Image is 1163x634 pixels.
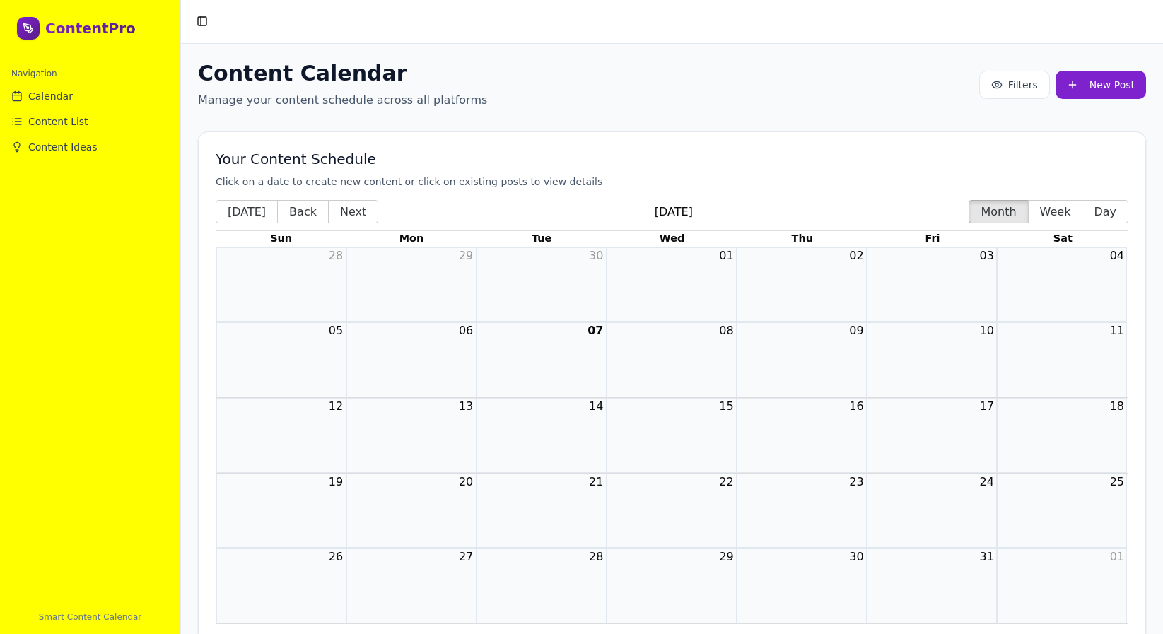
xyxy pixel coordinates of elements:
[1110,474,1124,491] button: 25
[719,322,733,339] button: 08
[849,398,863,415] button: 16
[6,136,175,158] a: Content Ideas
[1110,398,1124,415] button: 18
[6,62,175,85] div: Navigation
[459,474,473,491] button: 20
[216,149,1128,169] h2: Your Content Schedule
[979,247,993,264] button: 03
[6,110,175,133] a: Content List
[328,200,378,223] button: Next
[270,233,292,244] span: Sun
[28,140,98,154] span: Content Ideas
[589,474,603,491] button: 21
[979,474,993,491] button: 24
[1028,200,1083,223] button: Week
[1053,233,1073,244] span: Sat
[1056,71,1146,99] button: New Post
[329,247,343,264] button: 28
[1110,322,1124,339] button: 11
[459,548,473,565] button: 27
[28,89,73,103] span: Calendar
[45,18,136,38] h1: ContentPro
[849,322,863,339] button: 09
[1089,78,1135,92] span: New Post
[589,398,603,415] button: 14
[925,233,940,244] span: Fri
[1008,78,1038,92] span: Filters
[719,548,733,565] button: 29
[459,247,473,264] button: 29
[198,61,487,86] h1: Content Calendar
[588,322,603,339] button: 07
[719,247,733,264] button: 01
[532,233,551,244] span: Tue
[329,322,343,339] button: 05
[459,398,473,415] button: 13
[979,71,1050,99] button: Filters
[216,200,278,223] button: [DATE]
[216,230,1128,624] div: Month View
[378,204,969,221] span: [DATE]
[979,548,993,565] button: 31
[849,548,863,565] button: 30
[969,200,1028,223] button: Month
[849,247,863,264] button: 02
[1110,247,1124,264] button: 04
[329,548,343,565] button: 26
[719,474,733,491] button: 22
[719,398,733,415] button: 15
[849,474,863,491] button: 23
[28,115,88,129] span: Content List
[1110,548,1124,565] button: 01
[979,322,993,339] button: 10
[6,85,175,107] a: Calendar
[329,398,343,415] button: 12
[216,175,1128,189] p: Click on a date to create new content or click on existing posts to view details
[1082,200,1128,223] button: Day
[198,92,487,109] p: Manage your content schedule across all platforms
[459,322,473,339] button: 06
[589,247,603,264] button: 30
[399,233,423,244] span: Mon
[660,233,684,244] span: Wed
[277,200,329,223] button: Back
[329,474,343,491] button: 19
[589,548,603,565] button: 28
[979,398,993,415] button: 17
[11,611,169,623] div: Smart Content Calendar
[792,233,813,244] span: Thu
